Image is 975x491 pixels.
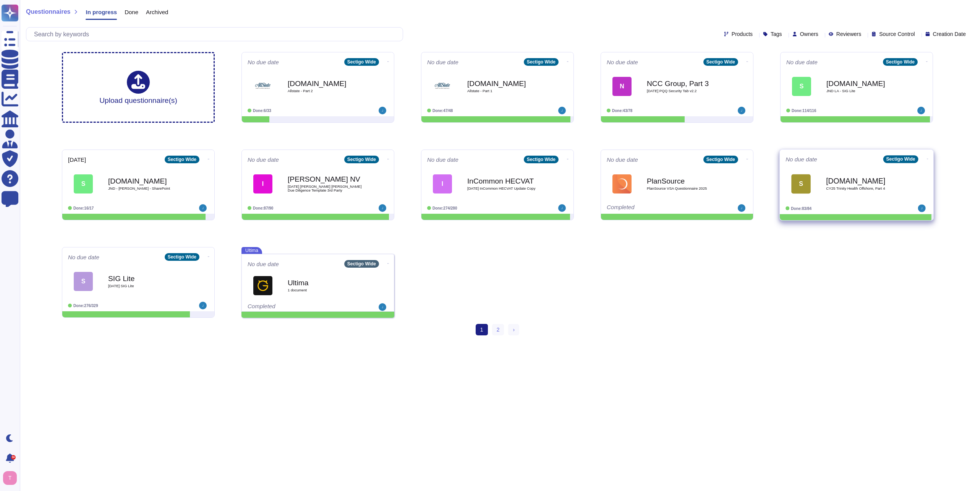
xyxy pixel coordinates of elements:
[427,157,458,163] span: No due date
[68,157,86,163] span: [DATE]
[241,247,262,254] span: Ultima
[165,156,199,163] div: Sectigo Wide
[607,157,638,163] span: No due date
[108,187,185,190] span: JND - [PERSON_NAME] - SharePoint
[248,261,279,267] span: No due date
[248,59,279,65] span: No due date
[612,109,632,113] span: Done: 43/78
[791,174,811,193] div: S
[288,288,364,292] span: 1 document
[288,176,364,183] b: [PERSON_NAME] NV
[248,303,275,309] span: Completed
[199,302,207,309] img: user
[432,109,453,113] span: Done: 47/48
[883,155,918,163] div: Sectigo Wide
[883,58,918,66] div: Sectigo Wide
[647,187,723,190] span: PlanSource VSA Questionnaire 2025
[607,204,700,212] div: Completed
[467,187,544,190] span: [DATE] InCommon HECVAT Update Copy
[86,9,117,15] span: In progress
[108,284,185,288] span: [DATE] SIG Lite
[791,206,811,210] span: Done: 83/84
[467,89,544,93] span: Allstate - Part 1
[74,174,93,193] div: S
[792,77,811,96] div: S
[74,272,93,291] div: S
[73,206,94,210] span: Done: 16/17
[433,174,452,193] div: I
[826,187,903,190] span: CY25 Trinity Health Offshore, Part 4
[253,174,272,193] div: I
[513,327,515,333] span: ›
[786,59,818,65] span: No due date
[344,156,379,163] div: Sectigo Wide
[703,58,738,66] div: Sectigo Wide
[492,324,504,335] a: 2
[771,31,782,37] span: Tags
[73,304,98,308] span: Done: 276/329
[199,204,207,212] img: user
[344,58,379,66] div: Sectigo Wide
[647,89,723,93] span: [DATE] PQQ Security Tab v2.2
[146,9,168,15] span: Archived
[612,174,632,193] img: Logo
[879,31,915,37] span: Source Control
[524,156,559,163] div: Sectigo Wide
[800,31,818,37] span: Owners
[253,77,272,96] img: Logo
[738,107,745,114] img: user
[836,31,861,37] span: Reviewers
[68,254,99,260] span: No due date
[344,260,379,268] div: Sectigo Wide
[253,206,273,210] span: Done: 87/90
[558,107,566,114] img: user
[792,109,816,113] span: Done: 114/116
[647,80,723,87] b: NCC Group, Part 3
[826,80,903,87] b: [DOMAIN_NAME]
[379,303,386,311] img: user
[432,206,457,210] span: Done: 274/280
[732,31,753,37] span: Products
[524,58,559,66] div: Sectigo Wide
[607,59,638,65] span: No due date
[703,156,738,163] div: Sectigo Wide
[288,185,364,192] span: [DATE] [PERSON_NAME] [PERSON_NAME] Due Diligence Template 3rd Party
[933,31,966,37] span: Creation Date
[379,204,386,212] img: user
[248,157,279,163] span: No due date
[826,89,903,93] span: JND LA - SIG Lite
[288,89,364,93] span: Allstate - Part 2
[467,177,544,185] b: InCommon HECVAT
[467,80,544,87] b: [DOMAIN_NAME]
[427,59,458,65] span: No due date
[476,324,488,335] span: 1
[253,276,272,295] img: Logo
[11,455,16,460] div: 9+
[433,77,452,96] img: Logo
[918,205,926,212] img: user
[2,470,22,486] button: user
[738,204,745,212] img: user
[108,177,185,185] b: [DOMAIN_NAME]
[379,107,386,114] img: user
[612,77,632,96] div: N
[165,253,199,261] div: Sectigo Wide
[558,204,566,212] img: user
[108,275,185,282] b: SIG Lite
[26,9,70,15] span: Questionnaires
[786,156,817,162] span: No due date
[125,9,138,15] span: Done
[288,279,364,286] b: Ultima
[99,71,177,104] div: Upload questionnaire(s)
[3,471,17,485] img: user
[253,109,271,113] span: Done: 6/33
[647,177,723,185] b: PlanSource
[288,80,364,87] b: [DOMAIN_NAME]
[30,28,403,41] input: Search by keywords
[826,177,903,184] b: [DOMAIN_NAME]
[917,107,925,114] img: user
